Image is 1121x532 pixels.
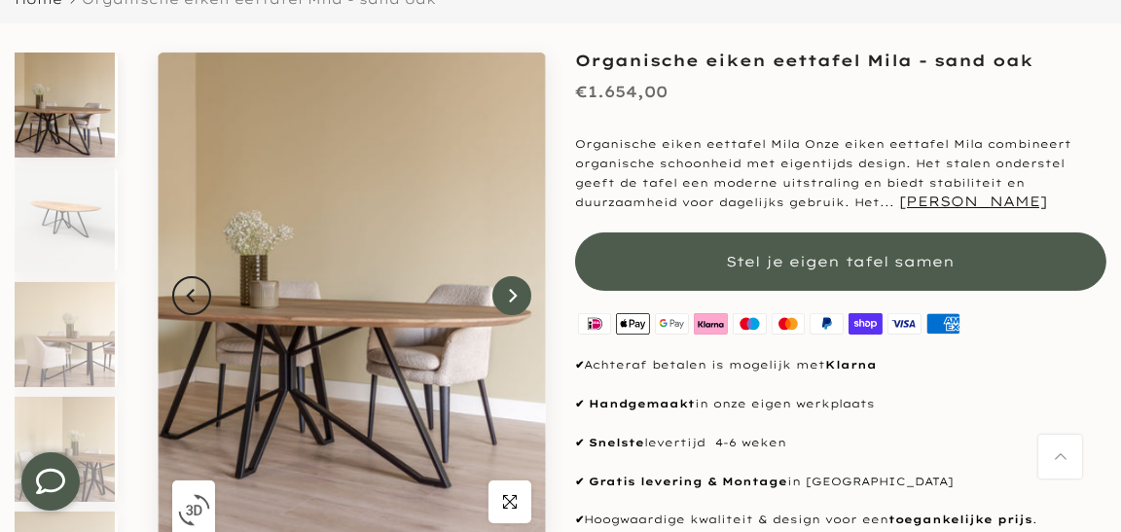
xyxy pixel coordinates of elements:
div: €1.654,00 [575,78,668,106]
img: master [769,310,808,337]
strong: ✔ [575,513,584,526]
strong: ✔ [575,475,584,488]
img: 3D_icon.svg [178,494,210,526]
p: Organische eiken eettafel Mila Onze eiken eettafel Mila combineert organische schoonheid met eige... [575,135,1106,213]
img: american express [923,310,962,337]
strong: Snelste [589,436,644,449]
button: Next [492,276,531,315]
strong: toegankelijke prijs [888,513,1032,526]
strong: ✔ [575,436,584,449]
strong: Klarna [825,358,877,372]
p: in onze eigen werkplaats [575,395,1106,414]
img: visa [886,310,924,337]
p: levertijd 4-6 weken [575,434,1106,453]
img: shopify pay [847,310,886,337]
button: Previous [172,276,211,315]
img: google pay [653,310,692,337]
img: apple pay [614,310,653,337]
img: paypal [808,310,847,337]
h1: Organische eiken eettafel Mila - sand oak [575,53,1106,68]
p: Hoogwaardige kwaliteit & design voor een . [575,511,1106,530]
strong: Handgemaakt [589,397,695,410]
a: Terug naar boven [1038,435,1082,479]
strong: ✔ [575,397,584,410]
p: Achteraf betalen is mogelijk met [575,356,1106,375]
button: [PERSON_NAME] [899,193,1047,210]
img: klarna [691,310,730,337]
img: maestro [730,310,769,337]
button: Stel je eigen tafel samen [575,232,1106,291]
strong: Gratis levering & Montage [589,475,787,488]
img: ideal [575,310,614,337]
p: in [GEOGRAPHIC_DATA] [575,473,1106,492]
span: Stel je eigen tafel samen [727,253,956,270]
iframe: toggle-frame [2,433,99,530]
strong: ✔ [575,358,584,372]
